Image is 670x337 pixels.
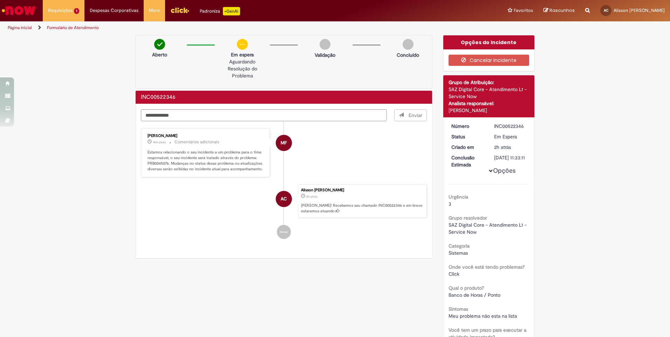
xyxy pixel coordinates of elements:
span: Despesas Corporativas [90,7,138,14]
span: Meu problema não esta na lista [449,313,517,319]
dt: Status [446,133,489,140]
b: Urgência [449,194,468,200]
span: MF [281,135,287,151]
p: Aberto [152,51,167,58]
textarea: Digite sua mensagem aqui... [141,109,387,121]
img: circle-minus.png [237,39,248,50]
time: 28/08/2025 09:33:11 [494,144,511,150]
img: ServiceNow [1,4,37,18]
button: Cancelar Incidente [449,55,529,66]
span: Click [449,271,459,277]
b: Onde você está tendo problemas? [449,264,525,270]
img: img-circle-grey.png [320,39,330,50]
b: Categoria [449,243,470,249]
small: Comentários adicionais [175,139,219,145]
div: Alisson [PERSON_NAME] [301,188,423,192]
p: Validação [315,51,335,59]
div: Matheus Ferreira [276,135,292,151]
img: img-circle-grey.png [403,39,413,50]
p: Aguardando Resolução do Problema [218,58,266,79]
div: [PERSON_NAME] [449,107,529,114]
dt: Número [446,123,489,130]
p: Estamos relacionando o seu incidente a um problema para o time responsável, o seu incidente será ... [148,150,264,172]
span: SAZ Digital Core - Atendimento L1 - Service Now [449,222,528,235]
p: [PERSON_NAME]! Recebemos seu chamado INC00522346 e em breve estaremos atuando. [301,203,423,214]
a: Rascunhos [543,7,575,14]
time: 28/08/2025 09:33:11 [306,194,317,199]
a: Formulário de Atendimento [47,25,99,30]
b: Qual o produto? [449,285,484,291]
b: Grupo resolvedor [449,215,487,221]
a: Página inicial [8,25,32,30]
div: INC00522346 [494,123,527,130]
div: 28/08/2025 09:33:11 [494,144,527,151]
div: SAZ Digital Core - Atendimento L1 - Service Now [449,86,529,100]
div: Opções do Incidente [443,35,535,49]
p: Em espera [218,51,266,58]
div: [PERSON_NAME] [148,134,264,138]
span: More [149,7,160,14]
span: 18m atrás [153,140,166,144]
span: 1 [74,8,79,14]
div: Em Espera [494,133,527,140]
li: Alisson Diego Pinheiro Da Costa [141,184,427,218]
div: [DATE] 11:33:11 [494,154,527,161]
dt: Conclusão Estimada [446,154,489,168]
ul: Trilhas de página [5,21,442,34]
div: Alisson Diego Pinheiro Da Costa [276,191,292,207]
span: Favoritos [514,7,533,14]
span: 2h atrás [306,194,317,199]
div: Grupo de Atribuição: [449,79,529,86]
span: 3 [449,201,451,207]
ul: Histórico de tíquete [141,121,427,246]
div: Analista responsável: [449,100,529,107]
img: click_logo_yellow_360x200.png [170,5,189,15]
span: Alisson [PERSON_NAME] [614,7,665,13]
span: AC [281,191,287,207]
dt: Criado em [446,144,489,151]
time: 28/08/2025 11:11:47 [153,140,166,144]
span: Rascunhos [549,7,575,14]
span: 2h atrás [494,144,511,150]
h2: INC00522346 Histórico de tíquete [141,94,176,101]
div: Padroniza [200,7,240,15]
img: check-circle-green.png [154,39,165,50]
span: AC [604,8,608,13]
p: Concluído [397,51,419,59]
span: Sistemas [449,250,468,256]
span: Banco de Horas / Ponto [449,292,500,298]
p: +GenAi [223,7,240,15]
span: Requisições [48,7,73,14]
b: Sintomas [449,306,468,312]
